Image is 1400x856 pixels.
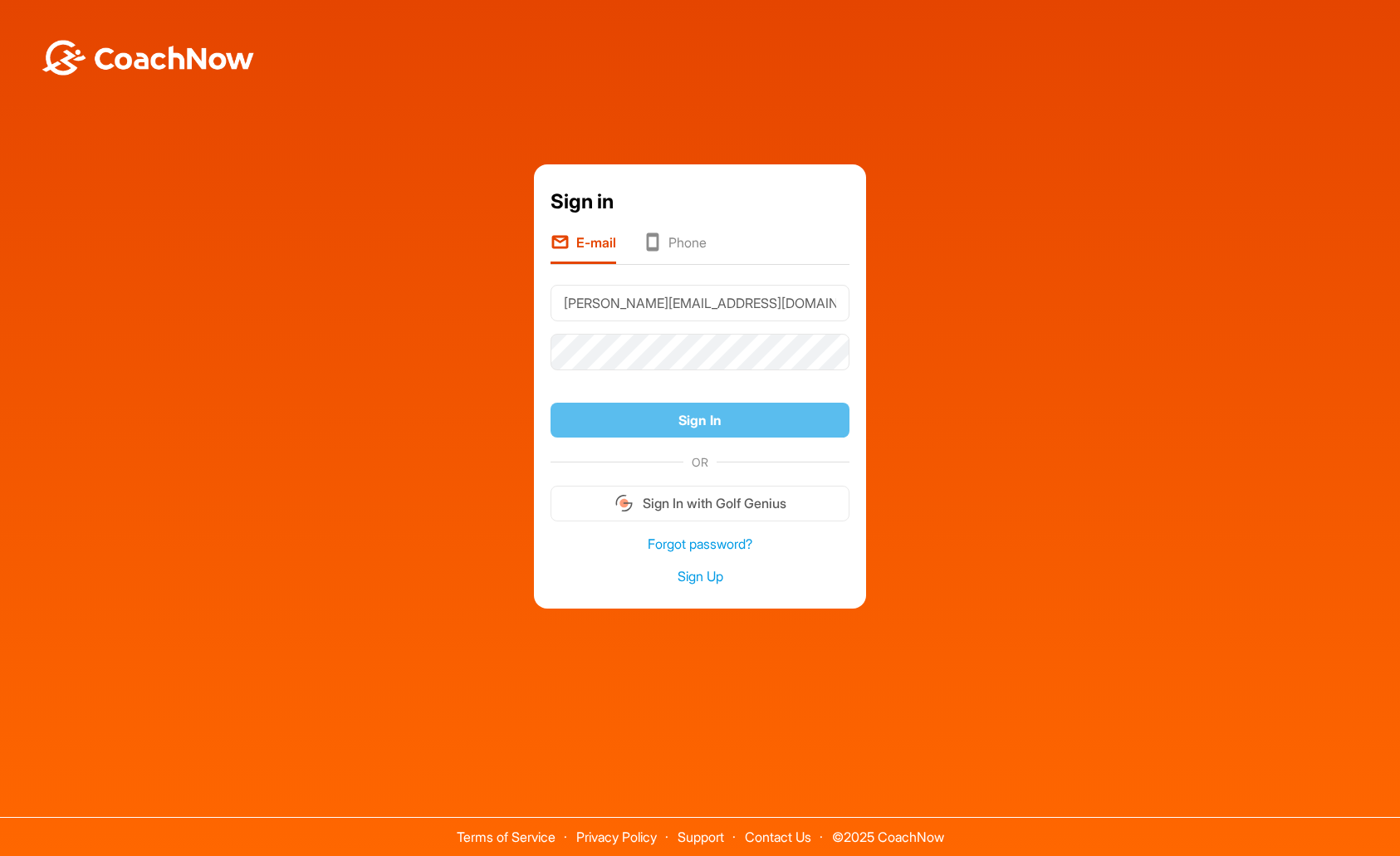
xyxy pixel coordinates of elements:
[643,232,707,264] li: Phone
[551,486,849,521] button: Sign In with Golf Genius
[551,567,849,586] a: Sign Up
[551,535,849,554] a: Forgot password?
[745,829,811,845] a: Contact Us
[614,493,634,513] img: gg_logo
[551,403,849,438] button: Sign In
[678,829,724,845] a: Support
[457,829,556,845] a: Terms of Service
[551,232,616,264] li: E-mail
[824,818,952,844] span: © 2025 CoachNow
[551,285,849,321] input: E-mail
[683,453,717,471] span: OR
[576,829,657,845] a: Privacy Policy
[551,187,849,217] div: Sign in
[40,40,256,76] img: BwLJSsUCoWCh5upNqxVrqldRgqLPVwmV24tXu5FoVAoFEpwwqQ3VIfuoInZCoVCoTD4vwADAC3ZFMkVEQFDAAAAAElFTkSuQmCC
